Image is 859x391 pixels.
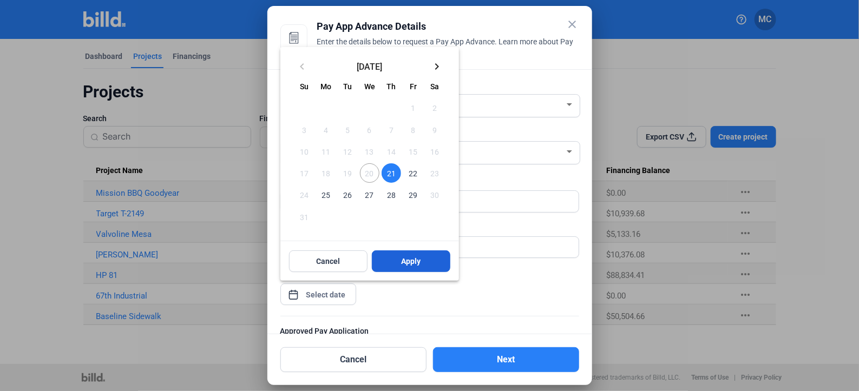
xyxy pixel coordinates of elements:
span: 30 [425,185,444,204]
span: 4 [316,120,336,139]
span: 14 [382,142,401,161]
button: August 1, 2025 [402,97,424,118]
span: 8 [403,120,423,139]
span: 1 [403,98,423,117]
span: 24 [294,185,314,204]
span: 17 [294,163,314,183]
button: August 14, 2025 [381,141,402,162]
span: 5 [338,120,357,139]
span: Fr [410,82,417,91]
span: 25 [316,185,336,204]
button: August 16, 2025 [424,141,445,162]
span: Mo [320,82,331,91]
button: Apply [372,250,450,272]
span: We [364,82,375,91]
span: 7 [382,120,401,139]
td: AUG [293,97,402,118]
span: 11 [316,142,336,161]
span: Apply [401,256,421,267]
span: 31 [294,207,314,227]
button: Cancel [289,250,368,272]
button: August 8, 2025 [402,118,424,140]
button: August 15, 2025 [402,141,424,162]
span: 10 [294,142,314,161]
span: 16 [425,142,444,161]
span: 20 [360,163,379,183]
span: 2 [425,98,444,117]
button: August 21, 2025 [381,162,402,184]
span: 15 [403,142,423,161]
button: August 22, 2025 [402,162,424,184]
span: Sa [431,82,440,91]
button: August 2, 2025 [424,97,445,118]
span: 26 [338,185,357,204]
button: August 30, 2025 [424,184,445,206]
button: August 3, 2025 [293,118,315,140]
span: Su [300,82,309,91]
button: August 13, 2025 [359,141,381,162]
button: August 31, 2025 [293,206,315,228]
span: Cancel [316,256,340,267]
button: August 11, 2025 [315,141,337,162]
span: [DATE] [313,62,427,70]
span: 21 [382,163,401,183]
span: Th [387,82,396,91]
button: August 12, 2025 [337,141,358,162]
button: August 25, 2025 [315,184,337,206]
span: 29 [403,185,423,204]
span: 19 [338,163,357,183]
button: August 20, 2025 [359,162,381,184]
button: August 7, 2025 [381,118,402,140]
mat-icon: keyboard_arrow_left [296,60,309,73]
button: August 17, 2025 [293,162,315,184]
span: 18 [316,163,336,183]
button: August 4, 2025 [315,118,337,140]
span: 12 [338,142,357,161]
span: 23 [425,163,444,183]
span: 6 [360,120,379,139]
button: August 23, 2025 [424,162,445,184]
button: August 27, 2025 [359,184,381,206]
mat-icon: keyboard_arrow_right [431,60,444,73]
span: 3 [294,120,314,139]
button: August 18, 2025 [315,162,337,184]
span: Tu [343,82,352,91]
button: August 9, 2025 [424,118,445,140]
button: August 29, 2025 [402,184,424,206]
span: 28 [382,185,401,204]
span: 22 [403,163,423,183]
button: August 28, 2025 [381,184,402,206]
span: 13 [360,142,379,161]
span: 27 [360,185,379,204]
button: August 5, 2025 [337,118,358,140]
span: 9 [425,120,444,139]
button: August 26, 2025 [337,184,358,206]
button: August 10, 2025 [293,141,315,162]
button: August 19, 2025 [337,162,358,184]
button: August 6, 2025 [359,118,381,140]
button: August 24, 2025 [293,184,315,206]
